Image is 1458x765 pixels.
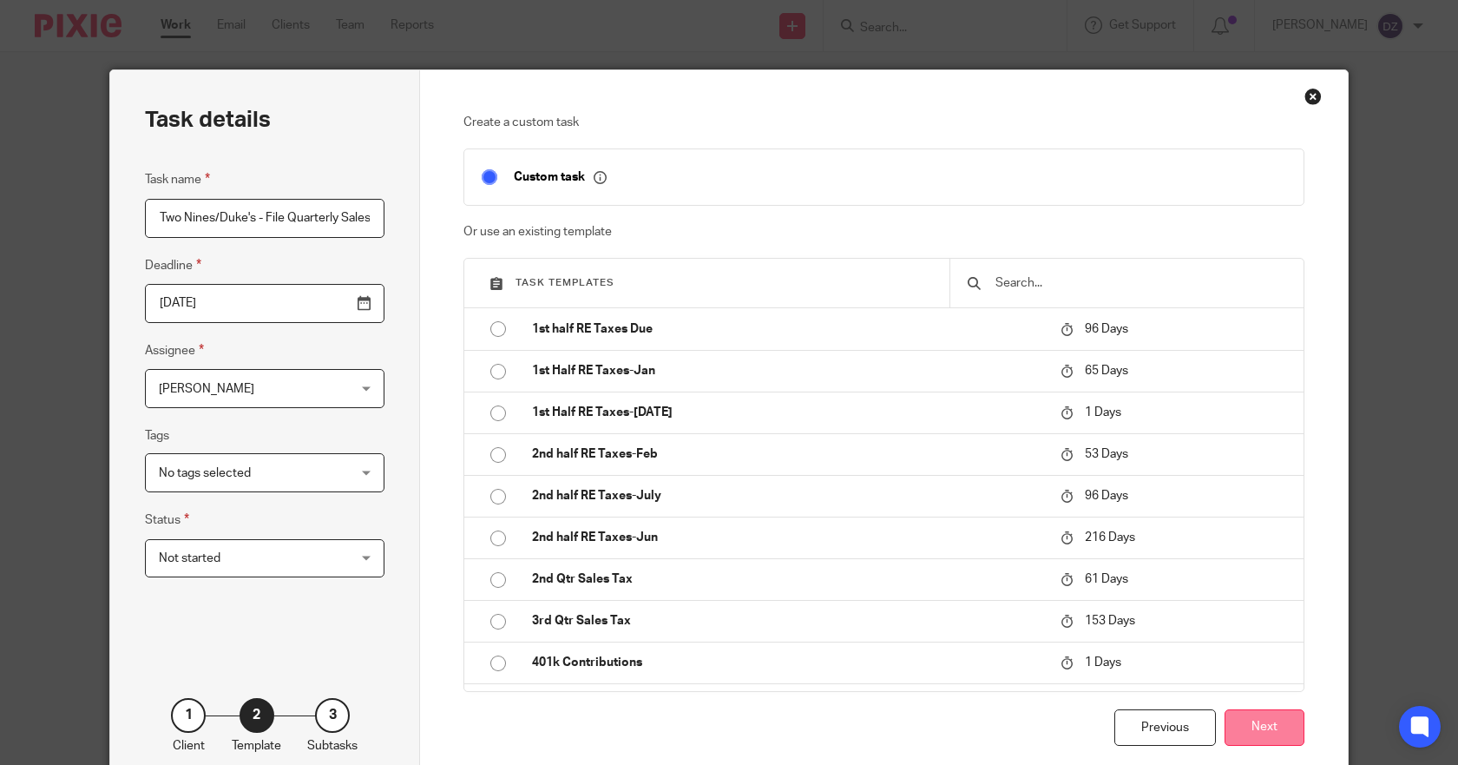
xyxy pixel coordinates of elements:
span: 216 Days [1085,531,1135,544]
div: 1 [171,698,206,733]
span: 53 Days [1085,448,1128,460]
p: 1st Half RE Taxes-[DATE] [532,404,1043,421]
div: Previous [1114,709,1216,747]
p: 1st Half RE Taxes-Jan [532,362,1043,379]
label: Status [145,510,189,530]
label: Deadline [145,255,201,275]
div: 2 [240,698,274,733]
input: Task name [145,199,384,238]
label: Tags [145,427,169,445]
span: [PERSON_NAME] [159,383,254,395]
span: 61 Days [1085,573,1128,585]
span: Not started [159,552,220,564]
label: Task name [145,169,210,189]
h2: Task details [145,105,271,135]
span: 1 Days [1085,406,1121,419]
span: 153 Days [1085,615,1135,627]
p: Template [232,737,281,755]
input: Use the arrow keys to pick a date [145,284,384,323]
div: Close this dialog window [1304,88,1322,105]
p: Custom task [514,169,607,185]
span: No tags selected [159,467,251,479]
label: Assignee [145,340,204,360]
p: Subtasks [307,737,358,755]
p: 2nd half RE Taxes-July [532,487,1043,505]
span: 96 Days [1085,490,1128,502]
p: 2nd half RE Taxes-Feb [532,445,1043,463]
p: 1st half RE Taxes Due [532,320,1043,338]
input: Search... [994,274,1286,293]
p: 2nd half RE Taxes-Jun [532,529,1043,546]
p: Create a custom task [463,114,1305,131]
p: 2nd Qtr Sales Tax [532,570,1043,588]
button: Next [1225,709,1304,747]
p: Client [173,737,205,755]
p: 401k Contributions [532,654,1043,671]
span: 96 Days [1085,323,1128,335]
span: Task templates [516,278,614,287]
span: 65 Days [1085,365,1128,377]
p: 3rd Qtr Sales Tax [532,612,1043,630]
p: Or use an existing template [463,223,1305,241]
div: 3 [315,698,350,733]
span: 1 Days [1085,656,1121,669]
